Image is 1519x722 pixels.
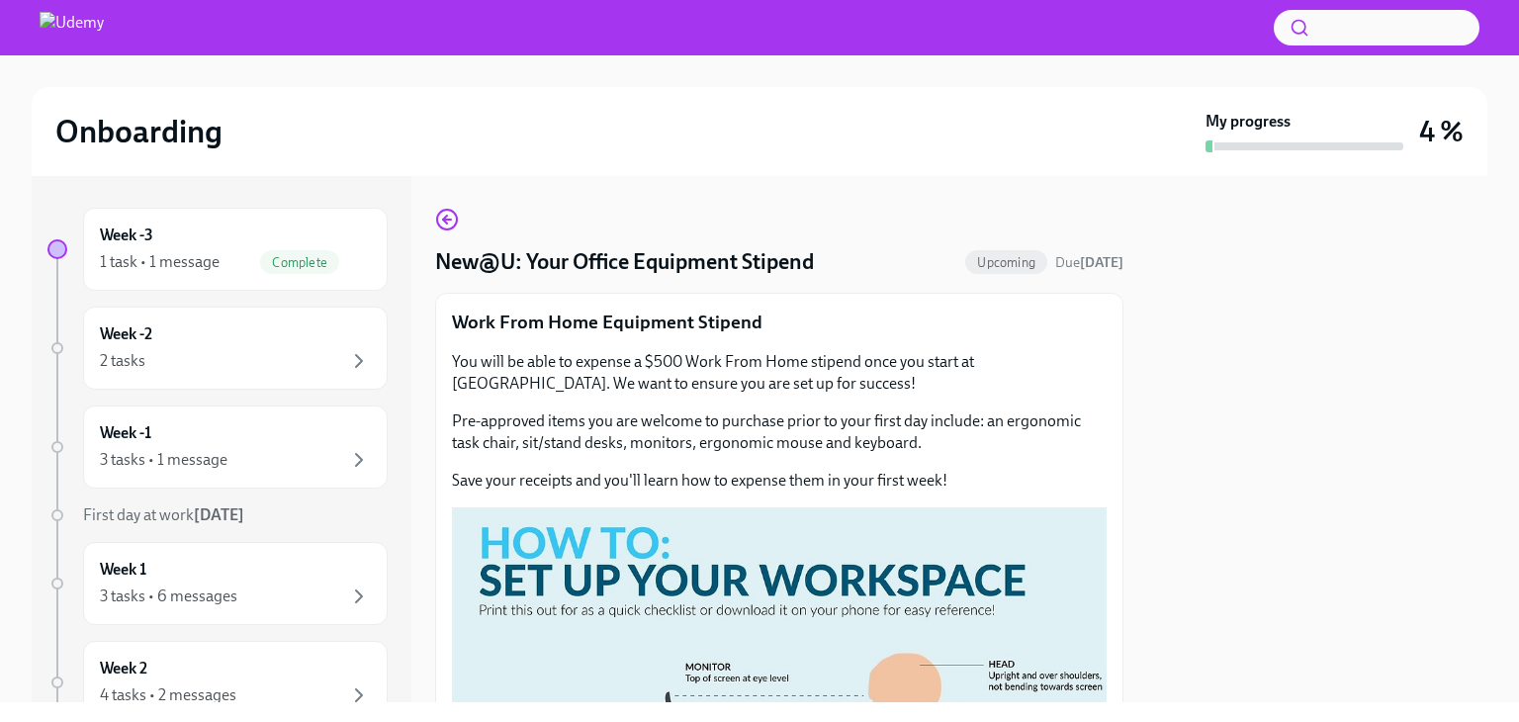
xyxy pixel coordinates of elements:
p: Save your receipts and you'll learn how to expense them in your first week! [452,470,1107,492]
div: 2 tasks [100,350,145,372]
h6: Week 2 [100,658,147,679]
h4: New@U: Your Office Equipment Stipend [435,247,814,277]
a: Week -13 tasks • 1 message [47,406,388,489]
h6: Week 1 [100,559,146,581]
span: First day at work [83,505,244,524]
span: October 20th, 2025 10:00 [1055,253,1123,272]
h6: Week -1 [100,422,151,444]
h2: Onboarding [55,112,223,151]
img: Udemy [40,12,104,44]
a: First day at work[DATE] [47,504,388,526]
span: Upcoming [965,255,1047,270]
h3: 4 % [1419,114,1464,149]
span: Complete [260,255,339,270]
strong: My progress [1206,111,1291,133]
p: You will be able to expense a $500 Work From Home stipend once you start at [GEOGRAPHIC_DATA]. We... [452,351,1107,395]
span: Due [1055,254,1123,271]
a: Week 13 tasks • 6 messages [47,542,388,625]
h6: Week -2 [100,323,152,345]
div: 3 tasks • 1 message [100,449,227,471]
div: 4 tasks • 2 messages [100,684,236,706]
a: Week -31 task • 1 messageComplete [47,208,388,291]
strong: [DATE] [1080,254,1123,271]
p: Work From Home Equipment Stipend [452,310,1107,335]
strong: [DATE] [194,505,244,524]
a: Week -22 tasks [47,307,388,390]
div: 3 tasks • 6 messages [100,586,237,607]
h6: Week -3 [100,225,153,246]
div: 1 task • 1 message [100,251,220,273]
p: Pre-approved items you are welcome to purchase prior to your first day include: an ergonomic task... [452,410,1107,454]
